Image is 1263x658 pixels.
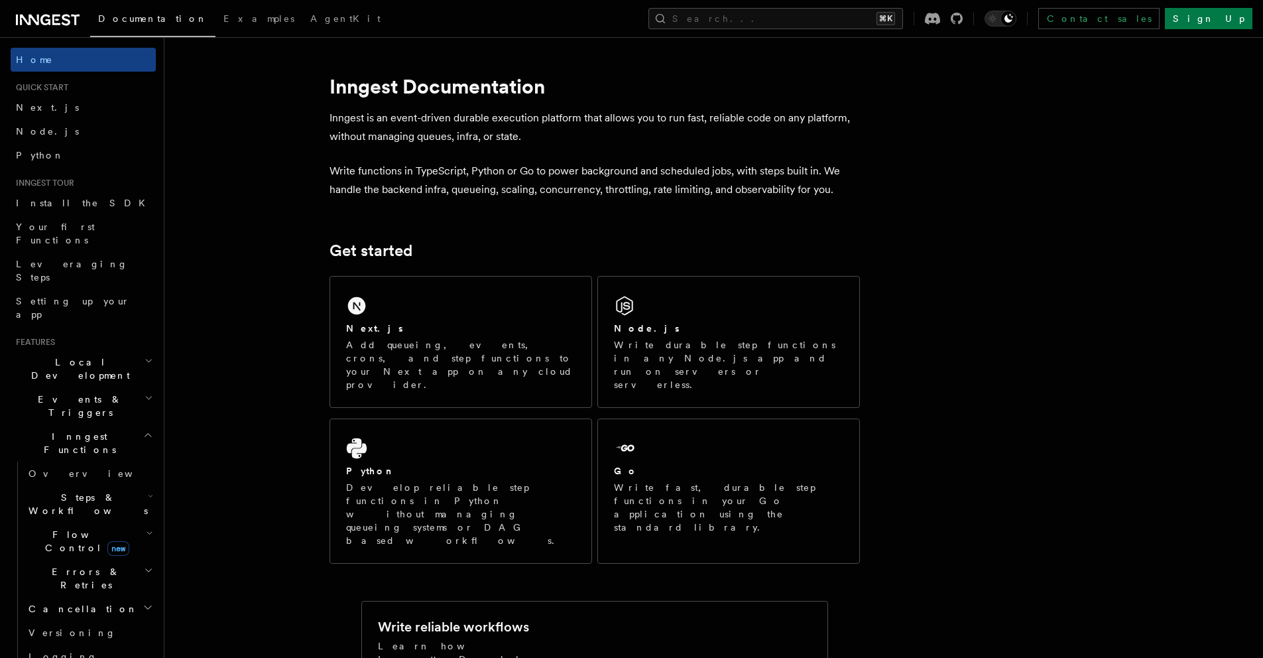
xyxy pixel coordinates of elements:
[614,322,680,335] h2: Node.js
[11,393,145,419] span: Events & Triggers
[16,296,130,320] span: Setting up your app
[330,241,412,260] a: Get started
[614,464,638,478] h2: Go
[11,337,55,348] span: Features
[98,13,208,24] span: Documentation
[1165,8,1252,29] a: Sign Up
[346,464,395,478] h2: Python
[23,462,156,486] a: Overview
[29,468,165,479] span: Overview
[330,419,592,564] a: PythonDevelop reliable step functions in Python without managing queueing systems or DAG based wo...
[648,8,903,29] button: Search...⌘K
[16,150,64,161] span: Python
[597,419,860,564] a: GoWrite fast, durable step functions in your Go application using the standard library.
[11,215,156,252] a: Your first Functions
[346,338,575,391] p: Add queueing, events, crons, and step functions to your Next app on any cloud provider.
[876,12,895,25] kbd: ⌘K
[16,102,79,113] span: Next.js
[330,162,860,199] p: Write functions in TypeScript, Python or Go to power background and scheduled jobs, with steps bu...
[23,621,156,645] a: Versioning
[11,82,68,93] span: Quick start
[985,11,1016,27] button: Toggle dark mode
[11,387,156,425] button: Events & Triggers
[23,528,146,555] span: Flow Control
[11,289,156,326] a: Setting up your app
[23,602,138,616] span: Cancellation
[23,565,144,592] span: Errors & Retries
[310,13,381,24] span: AgentKit
[16,126,79,137] span: Node.js
[11,430,143,456] span: Inngest Functions
[614,338,843,391] p: Write durable step functions in any Node.js app and run on servers or serverless.
[302,4,389,36] a: AgentKit
[11,191,156,215] a: Install the SDK
[330,276,592,408] a: Next.jsAdd queueing, events, crons, and step functions to your Next app on any cloud provider.
[330,109,860,146] p: Inngest is an event-driven durable execution platform that allows you to run fast, reliable code ...
[16,198,153,208] span: Install the SDK
[11,252,156,289] a: Leveraging Steps
[23,560,156,597] button: Errors & Retries
[23,491,148,517] span: Steps & Workflows
[11,119,156,143] a: Node.js
[29,627,116,638] span: Versioning
[11,96,156,119] a: Next.js
[346,481,575,547] p: Develop reliable step functions in Python without managing queueing systems or DAG based workflows.
[215,4,302,36] a: Examples
[23,523,156,560] button: Flow Controlnew
[11,425,156,462] button: Inngest Functions
[16,259,128,283] span: Leveraging Steps
[23,486,156,523] button: Steps & Workflows
[11,350,156,387] button: Local Development
[614,481,843,534] p: Write fast, durable step functions in your Go application using the standard library.
[597,276,860,408] a: Node.jsWrite durable step functions in any Node.js app and run on servers or serverless.
[330,74,860,98] h1: Inngest Documentation
[16,222,95,245] span: Your first Functions
[223,13,294,24] span: Examples
[11,178,74,188] span: Inngest tour
[11,48,156,72] a: Home
[11,356,145,382] span: Local Development
[11,143,156,167] a: Python
[23,597,156,621] button: Cancellation
[16,53,53,66] span: Home
[346,322,403,335] h2: Next.js
[1038,8,1160,29] a: Contact sales
[378,618,529,636] h2: Write reliable workflows
[90,4,215,37] a: Documentation
[107,541,129,556] span: new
